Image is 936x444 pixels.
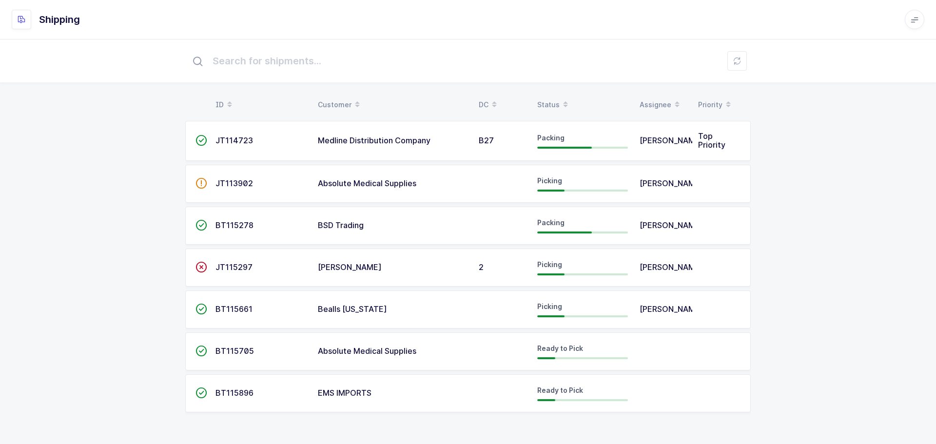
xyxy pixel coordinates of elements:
span: B27 [479,135,494,145]
span:  [195,346,207,356]
span: JT113902 [215,178,253,188]
span: Absolute Medical Supplies [318,178,416,188]
span: Picking [537,260,562,269]
span: Absolute Medical Supplies [318,346,416,356]
span: [PERSON_NAME] [640,135,703,145]
span:  [195,220,207,230]
span: [PERSON_NAME] [640,178,703,188]
div: Assignee [640,97,686,113]
span: [PERSON_NAME] [318,262,382,272]
span: JT115297 [215,262,253,272]
span:  [195,135,207,145]
span: Packing [537,218,565,227]
span: Top Priority [698,131,725,150]
span: BSD Trading [318,220,364,230]
span: Picking [537,302,562,310]
span: BT115896 [215,388,253,398]
span:  [195,388,207,398]
span: EMS IMPORTS [318,388,371,398]
span: BT115705 [215,346,254,356]
div: Customer [318,97,467,113]
span: Picking [537,176,562,185]
span:  [195,304,207,314]
div: Priority [698,97,745,113]
span: Ready to Pick [537,344,583,352]
span: BT115661 [215,304,253,314]
span: [PERSON_NAME] [640,220,703,230]
span: [PERSON_NAME] [640,304,703,314]
div: Status [537,97,628,113]
span: JT114723 [215,135,253,145]
span: Medline Distribution Company [318,135,430,145]
input: Search for shipments... [185,45,751,77]
span:  [195,262,207,272]
span: 2 [479,262,484,272]
span: [PERSON_NAME] [640,262,703,272]
span: Ready to Pick [537,386,583,394]
div: ID [215,97,306,113]
div: DC [479,97,526,113]
span: Bealls [US_STATE] [318,304,387,314]
span: Packing [537,134,565,142]
span:  [195,178,207,188]
span: BT115278 [215,220,253,230]
h1: Shipping [39,12,80,27]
